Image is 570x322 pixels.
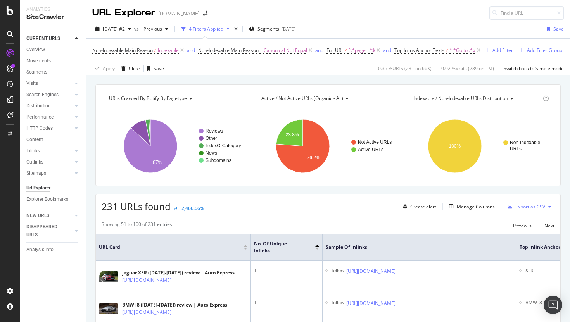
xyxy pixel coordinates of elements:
text: 87% [153,160,162,165]
text: Reviews [206,128,223,134]
div: arrow-right-arrow-left [203,11,207,16]
div: SiteCrawler [26,13,79,22]
div: follow [332,299,344,307]
div: NEW URLS [26,212,49,220]
div: Movements [26,57,51,65]
button: Add Filter Group [516,46,562,55]
div: Save [154,65,164,72]
span: Full URL [326,47,344,53]
span: Canonical Not Equal [264,45,307,56]
h4: URLs Crawled By Botify By pagetype [107,92,243,105]
div: Showing 51 to 100 of 231 entries [102,221,172,230]
button: and [187,46,195,54]
a: Segments [26,68,80,76]
a: Url Explorer [26,184,80,192]
button: Export as CSV [504,200,545,213]
div: Content [26,136,43,144]
svg: A chart. [254,112,402,180]
a: Outlinks [26,158,73,166]
svg: A chart. [102,112,250,180]
button: Segments[DATE] [246,23,299,35]
div: Search Engines [26,91,59,99]
div: DISAPPEARED URLS [26,223,66,239]
span: ^.*Go to:.*$ [449,45,475,56]
button: Save [544,23,564,35]
svg: A chart. [406,112,554,180]
a: DISAPPEARED URLS [26,223,73,239]
span: ≠ [154,47,157,53]
div: Visits [26,79,38,88]
a: Explorer Bookmarks [26,195,80,203]
button: and [315,46,323,54]
span: 231 URLs found [102,200,171,213]
a: [URL][DOMAIN_NAME] [122,276,171,284]
div: 0.02 % Visits ( 289 on 1M ) [441,65,494,72]
div: Add Filter [492,47,513,53]
text: Non-Indexable [510,140,540,145]
div: URL Explorer [92,6,155,19]
span: vs [134,26,140,32]
text: 23.8% [285,132,299,138]
a: [URL][DOMAIN_NAME] [346,300,396,307]
button: and [383,46,391,54]
div: Export as CSV [515,203,545,210]
div: 0.35 % URLs ( 231 on 66K ) [378,65,432,72]
div: [DATE] [282,26,295,32]
span: Top Inlink Anchor Texts [394,47,444,53]
span: Non-Indexable Main Reason [198,47,259,53]
div: Next [544,222,554,229]
input: Find a URL [489,6,564,20]
span: = [260,47,263,53]
span: No. of Unique Inlinks [254,240,304,254]
button: Save [144,62,164,75]
div: CURRENT URLS [26,34,60,43]
text: Other [206,136,217,141]
a: CURRENT URLS [26,34,73,43]
span: 2025 Aug. 31st #2 [103,26,125,32]
div: Overview [26,46,45,54]
a: Movements [26,57,80,65]
a: Performance [26,113,73,121]
a: Distribution [26,102,73,110]
text: Subdomains [206,158,231,163]
div: Switch back to Simple mode [504,65,564,72]
div: 4 Filters Applied [189,26,223,32]
span: Indexable / Non-Indexable URLs distribution [413,95,508,102]
text: Active URLs [358,147,383,152]
div: Distribution [26,102,51,110]
div: Outlinks [26,158,43,166]
div: Inlinks [26,147,40,155]
div: Segments [26,68,47,76]
div: Save [553,26,564,32]
h4: Indexable / Non-Indexable URLs Distribution [412,92,541,105]
div: Explorer Bookmarks [26,195,68,203]
div: Jaguar XFR ([DATE]-[DATE]) review | Auto Express [122,269,235,276]
text: 76.2% [307,155,320,160]
div: times [233,25,239,33]
button: Next [544,221,554,230]
div: Previous [513,222,532,229]
span: ≠ [446,47,448,53]
text: Not Active URLs [358,139,392,145]
div: Apply [103,65,115,72]
text: IndexOrCategory [206,143,241,148]
div: Analysis Info [26,246,54,254]
img: main image [99,271,118,282]
a: Content [26,136,80,144]
a: Sitemaps [26,169,73,177]
div: Clear [129,65,140,72]
div: Manage Columns [457,203,495,210]
div: HTTP Codes [26,124,53,133]
div: [DOMAIN_NAME] [158,10,200,17]
span: Indexable [158,45,179,56]
a: Inlinks [26,147,73,155]
div: Sitemaps [26,169,46,177]
div: Open Intercom Messenger [544,296,562,314]
h4: Active / Not Active URLs [260,92,396,105]
div: 1 [254,299,319,306]
div: +2,466.66% [179,205,204,212]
